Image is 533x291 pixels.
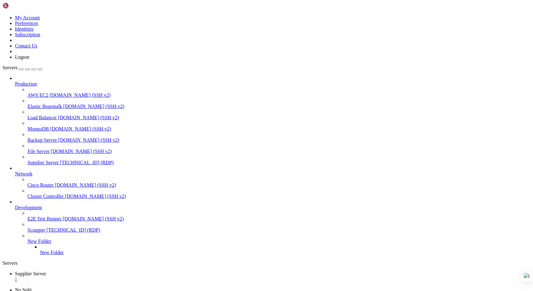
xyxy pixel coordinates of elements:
[40,244,531,255] li: New Folder
[27,160,531,165] a: Supplier Server [TECHNICAL_ID] (RDP)
[2,260,531,266] div: Servers
[27,188,531,199] li: Cluster Controller [DOMAIN_NAME] (SSH v2)
[60,160,114,165] span: [TECHNICAL_ID] (RDP)
[15,76,531,165] li: Production
[27,194,64,199] span: Cluster Controller
[27,160,59,165] span: Supplier Server
[27,216,531,222] a: E2E Test Runner [DOMAIN_NAME] (SSH v2)
[15,165,531,199] li: Network
[27,239,531,244] a: New Folder
[47,227,100,233] span: [TECHNICAL_ID] (RDP)
[27,143,531,154] li: File Server [DOMAIN_NAME] (SSH v2)
[15,205,531,210] a: Development
[15,81,37,86] span: Production
[50,126,111,131] span: [DOMAIN_NAME] (SSH v2)
[27,227,45,233] span: Scrapper
[40,250,531,255] a: New Folder
[15,277,531,282] a: 
[27,233,531,255] li: New Folder
[27,115,57,120] span: Load Balancer
[27,149,50,154] span: File Server
[27,154,531,165] li: Supplier Server [TECHNICAL_ID] (RDP)
[27,210,531,222] li: E2E Test Runner [DOMAIN_NAME] (SSH v2)
[15,81,531,87] a: Production
[15,21,38,26] a: Preferences
[27,177,531,188] li: Cisco Router [DOMAIN_NAME] (SSH v2)
[27,182,54,188] span: Cisco Router
[27,92,531,98] a: AWS EC2 [DOMAIN_NAME] (SSH v2)
[2,65,42,70] a: Servers
[27,239,51,244] span: New Folder
[27,104,531,109] a: Elastic Beanstalk [DOMAIN_NAME] (SSH v2)
[63,216,124,221] span: [DOMAIN_NAME] (SSH v2)
[15,205,42,210] span: Development
[65,194,126,199] span: [DOMAIN_NAME] (SSH v2)
[50,92,111,98] span: [DOMAIN_NAME] (SSH v2)
[27,115,531,121] a: Load Balancer [DOMAIN_NAME] (SSH v2)
[27,227,531,233] a: Scrapper [TECHNICAL_ID] (RDP)
[27,87,531,98] li: AWS EC2 [DOMAIN_NAME] (SSH v2)
[27,104,62,109] span: Elastic Beanstalk
[27,92,48,98] span: AWS EC2
[15,54,29,60] a: Logout
[15,171,32,176] span: Network
[2,65,17,70] span: Servers
[51,149,112,154] span: [DOMAIN_NAME] (SSH v2)
[15,199,531,255] li: Development
[15,43,37,48] a: Contact Us
[27,137,57,143] span: Backup Server
[27,126,531,132] a: MongoDB [DOMAIN_NAME] (SSH v2)
[27,182,531,188] a: Cisco Router [DOMAIN_NAME] (SSH v2)
[27,137,531,143] a: Backup Server [DOMAIN_NAME] (SSH v2)
[27,194,531,199] a: Cluster Controller [DOMAIN_NAME] (SSH v2)
[15,171,531,177] a: Network
[15,271,531,282] a: Supplier Server
[27,126,49,131] span: MongoDB
[40,250,64,255] span: New Folder
[58,115,119,120] span: [DOMAIN_NAME] (SSH v2)
[58,137,120,143] span: [DOMAIN_NAME] (SSH v2)
[27,216,62,221] span: E2E Test Runner
[27,98,531,109] li: Elastic Beanstalk [DOMAIN_NAME] (SSH v2)
[27,222,531,233] li: Scrapper [TECHNICAL_ID] (RDP)
[27,149,531,154] a: File Server [DOMAIN_NAME] (SSH v2)
[15,32,40,37] a: Subscription
[15,26,34,32] a: Identities
[55,182,116,188] span: [DOMAIN_NAME] (SSH v2)
[27,109,531,121] li: Load Balancer [DOMAIN_NAME] (SSH v2)
[27,132,531,143] li: Backup Server [DOMAIN_NAME] (SSH v2)
[15,15,40,20] a: My Account
[2,2,38,9] img: Shellngn
[63,104,125,109] span: [DOMAIN_NAME] (SSH v2)
[15,271,46,276] span: Supplier Server
[27,121,531,132] li: MongoDB [DOMAIN_NAME] (SSH v2)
